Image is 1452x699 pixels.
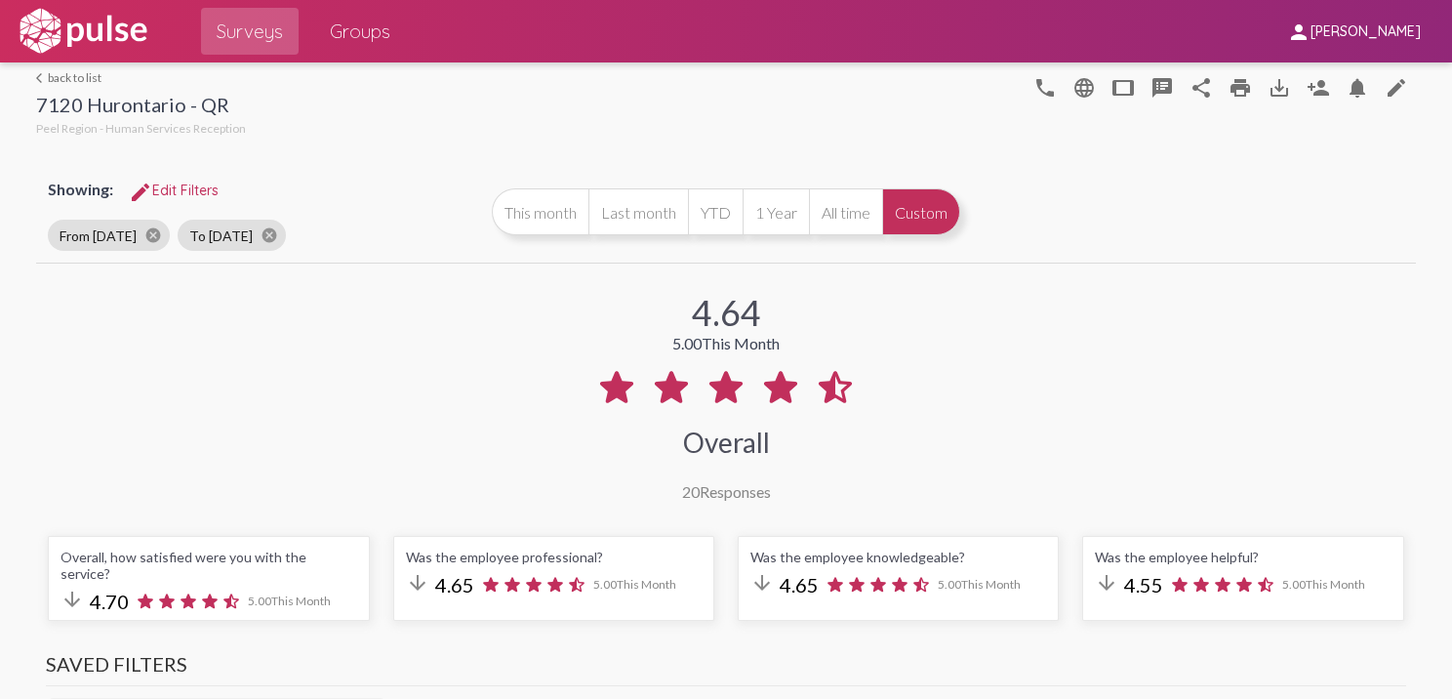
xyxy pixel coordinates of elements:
[1182,67,1221,106] button: Share
[1150,76,1174,100] mat-icon: speaker_notes
[178,220,286,251] mat-chip: To [DATE]
[1072,76,1096,100] mat-icon: language
[492,188,588,235] button: This month
[593,577,676,592] span: 5.00
[261,226,278,244] mat-icon: cancel
[1143,67,1182,106] button: speaker_notes
[1346,76,1369,100] mat-icon: Bell
[1282,577,1365,592] span: 5.00
[682,482,771,501] div: Responses
[435,573,474,596] span: 4.65
[702,334,780,352] span: This Month
[1299,67,1338,106] button: Person
[809,188,882,235] button: All time
[1065,67,1104,106] button: language
[750,549,1046,565] div: Was the employee knowledgeable?
[406,549,702,565] div: Was the employee professional?
[688,188,743,235] button: YTD
[46,652,1406,686] h3: Saved Filters
[60,549,356,582] div: Overall, how satisfied were you with the service?
[248,594,331,608] span: 5.00
[1311,23,1421,41] span: [PERSON_NAME]
[1190,76,1213,100] mat-icon: Share
[129,182,219,199] span: Edit Filters
[16,7,150,56] img: white-logo.svg
[1268,76,1291,100] mat-icon: Download
[129,181,152,204] mat-icon: Edit Filters
[682,482,700,501] span: 20
[1033,76,1057,100] mat-icon: language
[1111,76,1135,100] mat-icon: tablet
[1306,577,1365,592] span: This Month
[683,426,770,459] div: Overall
[1104,67,1143,106] button: tablet
[882,188,960,235] button: Custom
[406,571,429,595] mat-icon: arrow_downward
[36,72,48,84] mat-icon: arrow_back_ios
[1095,571,1118,595] mat-icon: arrow_downward
[1287,21,1311,44] mat-icon: person
[1307,76,1330,100] mat-icon: Person
[271,594,331,608] span: This Month
[750,571,774,595] mat-icon: arrow_downward
[48,180,113,198] span: Showing:
[330,14,390,49] span: Groups
[588,188,688,235] button: Last month
[1271,13,1436,49] button: [PERSON_NAME]
[1338,67,1377,106] button: Bell
[36,70,246,85] a: back to list
[743,188,809,235] button: 1 Year
[201,8,299,55] a: Surveys
[36,121,246,136] span: Peel Region - Human Services Reception
[48,220,170,251] mat-chip: From [DATE]
[36,93,246,121] div: 7120 Hurontario - QR
[314,8,406,55] a: Groups
[1385,76,1408,100] mat-icon: edit
[692,291,761,334] div: 4.64
[672,334,780,352] div: 5.00
[144,226,162,244] mat-icon: cancel
[938,577,1021,592] span: 5.00
[90,590,129,613] span: 4.70
[113,173,234,208] button: Edit FiltersEdit Filters
[1026,67,1065,106] button: language
[1260,67,1299,106] button: Download
[617,577,676,592] span: This Month
[1095,549,1391,565] div: Was the employee helpful?
[60,588,84,611] mat-icon: arrow_downward
[1377,67,1416,106] a: edit
[780,573,819,596] span: 4.65
[217,14,283,49] span: Surveys
[1229,76,1252,100] mat-icon: print
[1124,573,1163,596] span: 4.55
[961,577,1021,592] span: This Month
[1221,67,1260,106] a: print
